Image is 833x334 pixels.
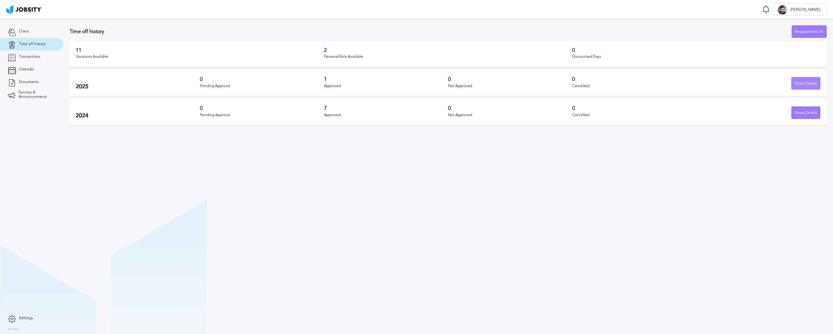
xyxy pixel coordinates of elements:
[324,105,448,111] h3: 7
[324,76,448,82] h3: 1
[6,5,41,14] img: ab4bad089aa723f57921c736e9817d99.png
[448,105,572,111] h3: 0
[8,327,20,331] label: Version:
[19,42,45,46] span: Time off history
[76,47,324,53] h3: 11
[792,107,820,119] div: Show Details
[19,80,39,84] span: Documents
[69,29,792,34] h3: Time off history
[324,55,572,59] div: Personal/Sick Available
[572,47,820,53] h3: 0
[76,55,324,59] div: Vacations Available
[19,67,34,72] span: Calendar
[200,84,324,88] div: Pending Approval
[19,29,29,34] span: Client
[324,113,448,117] div: Approved
[448,113,572,117] div: Not Approved
[572,55,820,59] div: Discounted Days
[787,8,823,12] span: [PERSON_NAME]
[572,105,696,111] h3: 0
[792,25,827,38] button: Request time off
[778,5,787,15] div: M
[76,112,200,119] h2: 2024
[572,76,696,82] h3: 0
[572,113,696,117] div: Cancelled
[792,77,820,90] div: Show Details
[200,105,324,111] h3: 0
[791,77,820,90] button: Show Details
[448,84,572,88] div: Not Approved
[19,316,33,320] span: Settings
[791,106,820,119] button: Show Details
[324,47,572,53] h3: 2
[774,3,827,16] button: M[PERSON_NAME]
[572,84,696,88] div: Cancelled
[76,83,200,90] h2: 2025
[200,76,324,82] h3: 0
[448,76,572,82] h3: 0
[324,84,448,88] div: Approved
[19,90,55,99] span: Surveys & Announcements
[792,26,826,38] div: Request time off
[19,55,40,59] span: Transactions
[200,113,324,117] div: Pending Approval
